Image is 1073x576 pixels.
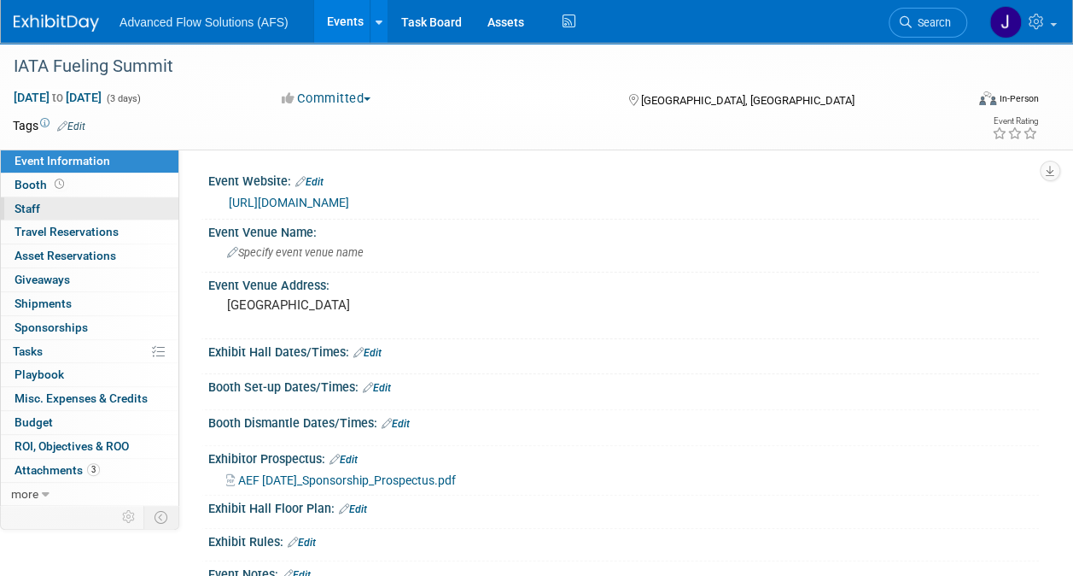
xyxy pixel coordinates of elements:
[11,487,38,501] span: more
[208,446,1039,468] div: Exhibitor Prospectus:
[1,435,178,458] a: ROI, Objectives & ROO
[15,225,119,238] span: Travel Reservations
[208,168,1039,191] div: Event Website:
[295,176,324,188] a: Edit
[363,382,391,394] a: Edit
[208,496,1039,518] div: Exhibit Hall Floor Plan:
[1,220,178,244] a: Travel Reservations
[15,249,116,262] span: Asset Reservations
[979,91,996,105] img: Format-Inperson.png
[1,197,178,220] a: Staff
[15,463,100,477] span: Attachments
[227,246,364,259] span: Specify event venue name
[1,411,178,434] a: Budget
[8,51,951,82] div: IATA Fueling Summit
[339,503,367,515] a: Edit
[13,117,85,134] td: Tags
[1,483,178,506] a: more
[208,339,1039,361] div: Exhibit Hall Dates/Times:
[227,297,535,313] pre: [GEOGRAPHIC_DATA]
[15,178,67,191] span: Booth
[208,273,1039,294] div: Event Venue Address:
[15,202,40,215] span: Staff
[50,91,66,104] span: to
[208,374,1039,397] div: Booth Set-up Dates/Times:
[1,459,178,482] a: Attachments3
[992,117,1038,126] div: Event Rating
[13,90,102,105] span: [DATE] [DATE]
[15,154,110,168] span: Event Information
[87,463,100,476] span: 3
[13,344,43,358] span: Tasks
[353,347,382,359] a: Edit
[889,89,1039,115] div: Event Format
[15,391,148,405] span: Misc. Expenses & Credits
[329,454,358,466] a: Edit
[1,363,178,386] a: Playbook
[1,387,178,410] a: Misc. Expenses & Credits
[288,537,316,549] a: Edit
[1,268,178,291] a: Giveaways
[14,15,99,32] img: ExhibitDay
[57,120,85,132] a: Edit
[912,16,951,29] span: Search
[114,506,144,528] td: Personalize Event Tab Strip
[15,297,72,310] span: Shipments
[208,410,1039,432] div: Booth Dismantle Dates/Times:
[15,320,88,334] span: Sponsorships
[120,15,289,29] span: Advanced Flow Solutions (AFS)
[1,340,178,363] a: Tasks
[1,244,178,267] a: Asset Reservations
[382,418,410,430] a: Edit
[15,273,70,286] span: Giveaways
[51,178,67,191] span: Booth not reserved yet
[105,93,141,104] span: (3 days)
[208,529,1039,551] div: Exhibit Rules:
[229,196,349,209] a: [URL][DOMAIN_NAME]
[144,506,179,528] td: Toggle Event Tabs
[889,8,967,38] a: Search
[989,6,1022,38] img: Jeremiah LaBrue
[999,92,1039,105] div: In-Person
[641,94,854,107] span: [GEOGRAPHIC_DATA], [GEOGRAPHIC_DATA]
[226,473,456,487] a: AEF [DATE]_Sponsorship_Prospectus.pdf
[1,173,178,197] a: Booth
[276,90,377,108] button: Committed
[1,292,178,315] a: Shipments
[1,150,178,173] a: Event Information
[1,316,178,339] a: Sponsorships
[238,473,456,487] span: AEF [DATE]_Sponsorship_Prospectus.pdf
[208,220,1039,241] div: Event Venue Name:
[15,439,129,453] span: ROI, Objectives & ROO
[15,415,53,429] span: Budget
[15,367,64,381] span: Playbook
